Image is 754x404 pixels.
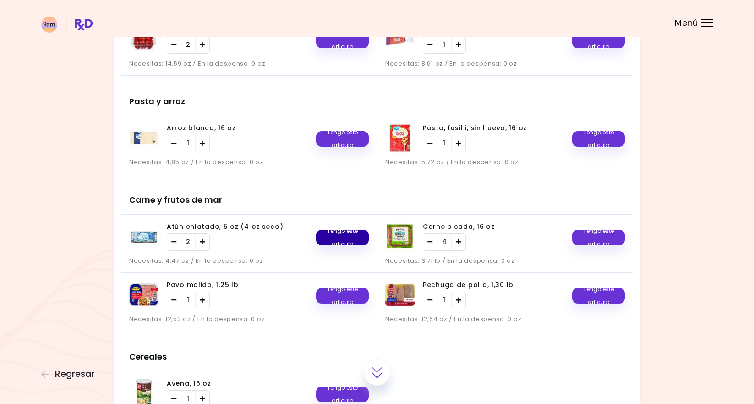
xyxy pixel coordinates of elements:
[167,37,181,53] div: Eliminar
[196,292,209,309] div: Agregar
[423,222,495,231] span: Carne picada, 16 oz
[452,37,465,53] div: Agregar
[423,234,437,250] div: Eliminar
[443,40,446,50] span: 1
[186,238,191,247] span: 2
[316,230,369,245] button: Tengo este articulo
[423,292,437,309] div: Eliminar
[167,280,238,289] span: Pavo molido, 1,25 lb
[121,178,633,215] h3: Carne y frutos de mar
[452,292,465,309] div: Agregar
[316,387,369,402] button: Tengo este articulo
[196,234,209,250] div: Agregar
[129,54,369,68] div: Necesitas: 14,59 oz / En la despensa: 0 oz
[572,131,625,147] button: Tengo este articulo
[572,230,625,245] button: Tengo este articulo
[196,37,209,53] div: Agregar
[385,54,625,68] div: Necesitas: 8,61 oz / En la despensa: 0 oz
[385,251,625,265] div: Necesitas: 3,71 lb / En la despensa: 0 oz
[452,234,465,250] div: Agregar
[423,123,527,133] span: Pasta, fusilli, sin huevo, 16 oz
[55,369,94,379] span: Regresar
[129,153,369,166] div: Necesitas: 4,85 oz / En la despensa: 0 oz
[423,280,514,289] span: Pechuga de pollo, 1,30 lb
[316,288,369,304] button: Tengo este articulo
[572,33,625,48] button: Tengo este articulo
[186,40,191,50] span: 2
[443,139,446,148] span: 1
[385,310,625,323] div: Necesitas: 12,64 oz / En la despensa: 0 oz
[129,251,369,265] div: Necesitas: 4,47 oz / En la despensa: 0 oz
[121,335,633,371] h3: Cereales
[41,369,96,379] button: Regresar
[316,33,369,48] button: Tengo este articulo
[167,234,181,250] div: Eliminar
[572,288,625,304] button: Tengo este articulo
[187,394,190,404] span: 1
[423,135,437,152] div: Eliminar
[675,19,698,27] span: Menú
[121,79,633,116] h3: Pasta y arroz
[443,296,446,305] span: 1
[167,135,181,152] div: Eliminar
[167,222,283,231] span: Atún enlatado, 5 oz (4 oz seco)
[129,310,369,323] div: Necesitas: 12,53 oz / En la despensa: 0 oz
[423,37,437,53] div: Eliminar
[167,292,181,309] div: Eliminar
[196,135,209,152] div: Agregar
[452,135,465,152] div: Agregar
[442,238,447,247] span: 4
[167,123,236,133] span: Arroz blanco, 16 oz
[316,131,369,147] button: Tengo este articulo
[167,379,211,388] span: Avena, 16 oz
[385,153,625,166] div: Necesitas: 5,72 oz / En la despensa: 0 oz
[187,296,190,305] span: 1
[187,139,190,148] span: 1
[41,17,93,33] img: RxDiet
